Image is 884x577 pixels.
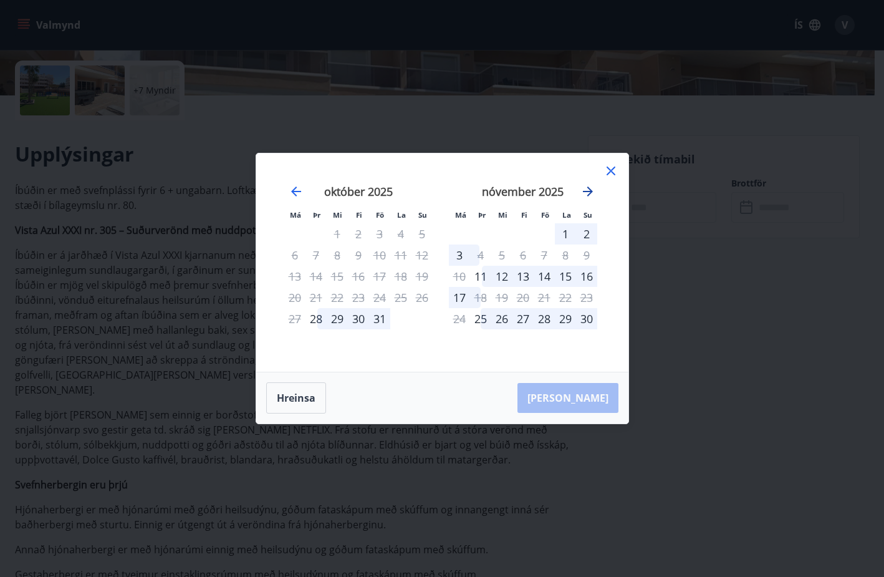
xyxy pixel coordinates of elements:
[534,266,555,287] td: Choose föstudagur, 14. nóvember 2025 as your check-in date. It’s available.
[411,266,433,287] td: Not available. sunnudagur, 19. október 2025
[576,223,597,245] div: 2
[390,266,411,287] td: Not available. laugardagur, 18. október 2025
[580,184,595,199] div: Move forward to switch to the next month.
[327,245,348,266] td: Not available. miðvikudagur, 8. október 2025
[555,308,576,329] div: 29
[576,287,597,308] td: Not available. sunnudagur, 23. nóvember 2025
[512,245,534,266] td: Not available. fimmtudagur, 6. nóvember 2025
[449,287,470,308] td: Choose mánudagur, 17. nóvember 2025 as your check-in date. It’s available.
[369,287,390,308] td: Not available. föstudagur, 24. október 2025
[491,266,512,287] td: Choose miðvikudagur, 12. nóvember 2025 as your check-in date. It’s available.
[284,308,305,329] td: Not available. mánudagur, 27. október 2025
[470,245,491,266] td: Not available. þriðjudagur, 4. nóvember 2025
[348,266,369,287] td: Not available. fimmtudagur, 16. október 2025
[266,382,326,414] button: Hreinsa
[305,308,327,329] td: Choose þriðjudagur, 28. október 2025 as your check-in date. It’s available.
[313,210,320,220] small: Þr
[369,308,390,329] div: 31
[555,223,576,245] td: Choose laugardagur, 1. nóvember 2025 as your check-in date. It’s available.
[576,266,597,287] td: Choose sunnudagur, 16. nóvember 2025 as your check-in date. It’s available.
[327,223,348,245] td: Not available. miðvikudagur, 1. október 2025
[576,223,597,245] td: Choose sunnudagur, 2. nóvember 2025 as your check-in date. It’s available.
[555,245,576,266] td: Not available. laugardagur, 8. nóvember 2025
[470,245,491,266] div: Aðeins útritun í boði
[348,308,369,329] td: Choose fimmtudagur, 30. október 2025 as your check-in date. It’s available.
[449,245,470,266] td: Choose mánudagur, 3. nóvember 2025 as your check-in date. It’s available.
[455,210,466,220] small: Má
[305,287,327,308] td: Not available. þriðjudagur, 21. október 2025
[498,210,507,220] small: Mi
[390,223,411,245] td: Not available. laugardagur, 4. október 2025
[376,210,384,220] small: Fö
[470,266,491,287] td: Choose þriðjudagur, 11. nóvember 2025 as your check-in date. It’s available.
[411,245,433,266] td: Not available. sunnudagur, 12. október 2025
[562,210,571,220] small: La
[482,184,564,199] strong: nóvember 2025
[555,287,576,308] td: Not available. laugardagur, 22. nóvember 2025
[284,287,305,308] td: Not available. mánudagur, 20. október 2025
[333,210,342,220] small: Mi
[521,210,527,220] small: Fi
[449,245,470,266] div: 3
[512,266,534,287] div: 13
[348,223,369,245] td: Not available. fimmtudagur, 2. október 2025
[470,287,491,308] td: Not available. þriðjudagur, 18. nóvember 2025
[356,210,362,220] small: Fi
[491,308,512,329] div: 26
[534,266,555,287] div: 14
[470,308,491,329] td: Choose þriðjudagur, 25. nóvember 2025 as your check-in date. It’s available.
[512,308,534,329] div: 27
[348,245,369,266] td: Not available. fimmtudagur, 9. október 2025
[305,266,327,287] td: Not available. þriðjudagur, 14. október 2025
[327,308,348,329] td: Choose miðvikudagur, 29. október 2025 as your check-in date. It’s available.
[512,308,534,329] td: Choose fimmtudagur, 27. nóvember 2025 as your check-in date. It’s available.
[348,287,369,308] td: Not available. fimmtudagur, 23. október 2025
[512,287,534,308] td: Not available. fimmtudagur, 20. nóvember 2025
[534,308,555,329] td: Choose föstudagur, 28. nóvember 2025 as your check-in date. It’s available.
[411,287,433,308] td: Not available. sunnudagur, 26. október 2025
[289,184,304,199] div: Move backward to switch to the previous month.
[478,210,486,220] small: Þr
[491,308,512,329] td: Choose miðvikudagur, 26. nóvember 2025 as your check-in date. It’s available.
[470,287,491,308] div: Aðeins útritun í boði
[397,210,406,220] small: La
[324,184,393,199] strong: október 2025
[284,245,305,266] td: Not available. mánudagur, 6. október 2025
[290,210,301,220] small: Má
[369,245,390,266] td: Not available. föstudagur, 10. október 2025
[576,308,597,329] div: 30
[534,287,555,308] td: Not available. föstudagur, 21. nóvember 2025
[555,266,576,287] td: Choose laugardagur, 15. nóvember 2025 as your check-in date. It’s available.
[369,223,390,245] td: Not available. föstudagur, 3. október 2025
[418,210,427,220] small: Su
[348,308,369,329] div: 30
[390,287,411,308] td: Not available. laugardagur, 25. október 2025
[271,168,613,357] div: Calendar
[576,266,597,287] div: 16
[411,223,433,245] td: Not available. sunnudagur, 5. október 2025
[576,245,597,266] td: Not available. sunnudagur, 9. nóvember 2025
[327,266,348,287] td: Not available. miðvikudagur, 15. október 2025
[576,308,597,329] td: Choose sunnudagur, 30. nóvember 2025 as your check-in date. It’s available.
[512,266,534,287] td: Choose fimmtudagur, 13. nóvember 2025 as your check-in date. It’s available.
[491,287,512,308] td: Not available. miðvikudagur, 19. nóvember 2025
[284,266,305,287] td: Not available. mánudagur, 13. október 2025
[534,308,555,329] div: 28
[555,223,576,245] div: 1
[305,245,327,266] td: Not available. þriðjudagur, 7. október 2025
[449,266,470,287] td: Not available. mánudagur, 10. nóvember 2025
[327,287,348,308] td: Not available. miðvikudagur, 22. október 2025
[491,245,512,266] td: Not available. miðvikudagur, 5. nóvember 2025
[449,308,470,329] td: Not available. mánudagur, 24. nóvember 2025
[491,266,512,287] div: 12
[327,308,348,329] div: 29
[541,210,549,220] small: Fö
[305,308,327,329] div: Aðeins innritun í boði
[470,266,491,287] div: Aðeins innritun í boði
[449,287,470,308] div: 17
[369,308,390,329] td: Choose föstudagur, 31. október 2025 as your check-in date. It’s available.
[555,266,576,287] div: 15
[390,245,411,266] td: Not available. laugardagur, 11. október 2025
[470,308,491,329] div: Aðeins innritun í boði
[584,210,592,220] small: Su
